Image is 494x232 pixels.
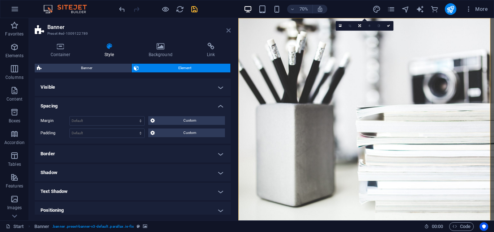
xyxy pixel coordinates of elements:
[44,64,129,72] span: Banner
[287,5,313,13] button: 70%
[452,222,470,231] span: Code
[416,5,424,13] i: AI Writer
[480,222,488,231] button: Usercentrics
[374,21,384,31] a: Greyscale
[41,117,69,125] label: Margin
[355,21,365,31] a: Change orientation
[372,5,381,13] i: Design (Ctrl+Alt+Y)
[317,6,323,12] i: On resize automatically adjust zoom level to fit chosen device.
[35,43,89,58] h4: Container
[372,5,381,13] button: design
[118,5,126,13] i: Undo: Change fill side axis (Ctrl+Z)
[432,222,443,231] span: 00 00
[430,5,439,13] button: commerce
[430,5,439,13] i: Commerce
[437,224,438,229] span: :
[157,128,223,137] span: Custom
[4,140,25,145] p: Accordion
[6,222,24,231] a: Click to cancel selection. Double-click to open Pages
[34,222,148,231] nav: breadcrumb
[35,202,231,219] h4: Positioning
[446,5,455,13] i: Publish
[133,43,191,58] h4: Background
[5,75,24,80] p: Columns
[298,5,310,13] h6: 70%
[424,222,443,231] h6: Session time
[35,97,231,110] h4: Spacing
[137,224,140,228] i: This element is a customizable preset
[191,43,231,58] h4: Link
[8,161,21,167] p: Tables
[141,64,228,72] span: Element
[175,5,184,13] button: reload
[387,5,396,13] button: pages
[148,116,225,125] button: Custom
[35,64,131,72] button: Banner
[157,116,223,125] span: Custom
[35,183,231,200] h4: Text Shadow
[35,164,231,181] h4: Shadow
[9,118,21,124] p: Boxes
[176,5,184,13] i: Reload page
[401,5,410,13] button: navigator
[41,129,69,138] label: Padding
[132,64,230,72] button: Element
[401,5,410,13] i: Navigator
[416,5,425,13] button: text_generator
[47,30,216,37] h3: Preset #ed-1009122789
[445,3,456,15] button: publish
[47,24,231,30] h2: Banner
[7,205,22,211] p: Images
[190,5,199,13] i: Save (Ctrl+S)
[190,5,199,13] button: save
[143,224,147,228] i: This element contains a background
[5,31,24,37] p: Favorites
[465,5,488,13] span: More
[161,5,170,13] button: Click here to leave preview mode and continue editing
[35,79,231,96] h4: Visible
[449,222,474,231] button: Code
[387,5,395,13] i: Pages (Ctrl+Alt+S)
[118,5,126,13] button: undo
[383,21,393,31] a: Confirm ( Ctrl ⏎ )
[52,222,134,231] span: . banner .preset-banner-v3-default .parallax .ie-fix
[6,183,23,189] p: Features
[5,53,24,59] p: Elements
[364,21,374,31] a: Blur
[148,128,225,137] button: Custom
[89,43,133,58] h4: Style
[462,3,491,15] button: More
[42,5,96,13] img: Editor Logo
[345,21,355,31] a: Crop mode
[335,21,345,31] a: Select files from the file manager, stock photos, or upload file(s)
[34,222,50,231] span: Click to select. Double-click to edit
[7,96,22,102] p: Content
[35,145,231,163] h4: Border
